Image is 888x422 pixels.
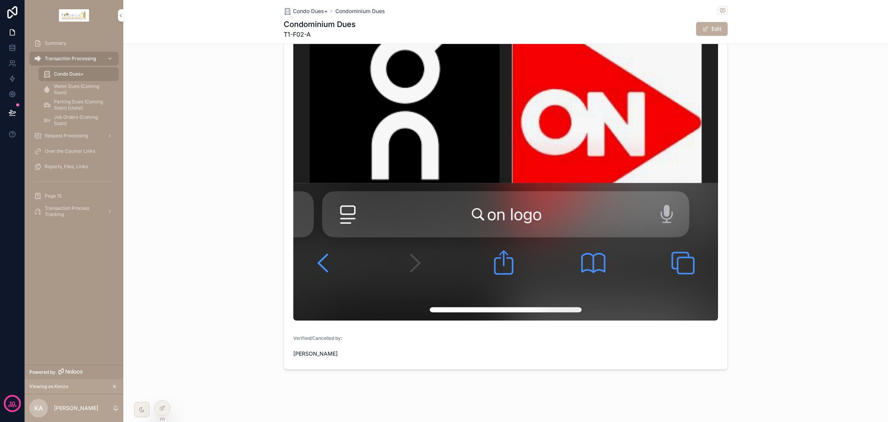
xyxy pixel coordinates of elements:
span: Reports, Files, Links [45,164,88,170]
a: Condominium Dues [335,7,385,15]
button: Edit [696,22,728,36]
a: Summary [29,36,119,50]
a: Reports, Files, Links [29,160,119,174]
a: Condo Dues+ [284,7,328,15]
h1: Condominium Dues [284,19,356,30]
a: Transaction Process Tracking [29,204,119,218]
span: Condo Dues+ [54,71,84,77]
span: [PERSON_NAME] [293,350,395,358]
span: KA [34,403,43,413]
span: Verified/Cancelled by: [293,335,342,341]
div: scrollable content [25,31,123,228]
p: [PERSON_NAME] [54,404,98,412]
span: Parking Dues (Coming Soon) (clone) [54,99,111,111]
span: Page 15 [45,193,62,199]
span: Request Processing [45,133,88,139]
span: T1-F02-A [284,30,356,39]
span: Over the Counter Links [45,148,95,154]
a: Transaction Processing [29,52,119,66]
a: Parking Dues (Coming Soon) (clone) [39,98,119,112]
a: Condo Dues+ [39,67,119,81]
span: Water Dues (Coming Soon) [54,83,111,96]
span: Job Orders (Coming Soon) [54,114,111,127]
a: Water Dues (Coming Soon) [39,83,119,96]
img: App logo [59,9,89,22]
a: Job Orders (Coming Soon) [39,113,119,127]
a: Over the Counter Links [29,144,119,158]
span: Transaction Process Tracking [45,205,101,218]
span: Viewing as Kenzo [29,383,68,390]
span: Condo Dues+ [293,7,328,15]
a: Page 15 [29,189,119,203]
p: days [8,403,17,409]
a: Request Processing [29,129,119,143]
p: 10 [9,400,15,407]
span: Summary [45,40,66,46]
a: Powered by [25,365,123,379]
span: Powered by [29,369,55,375]
span: Transaction Processing [45,56,96,62]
